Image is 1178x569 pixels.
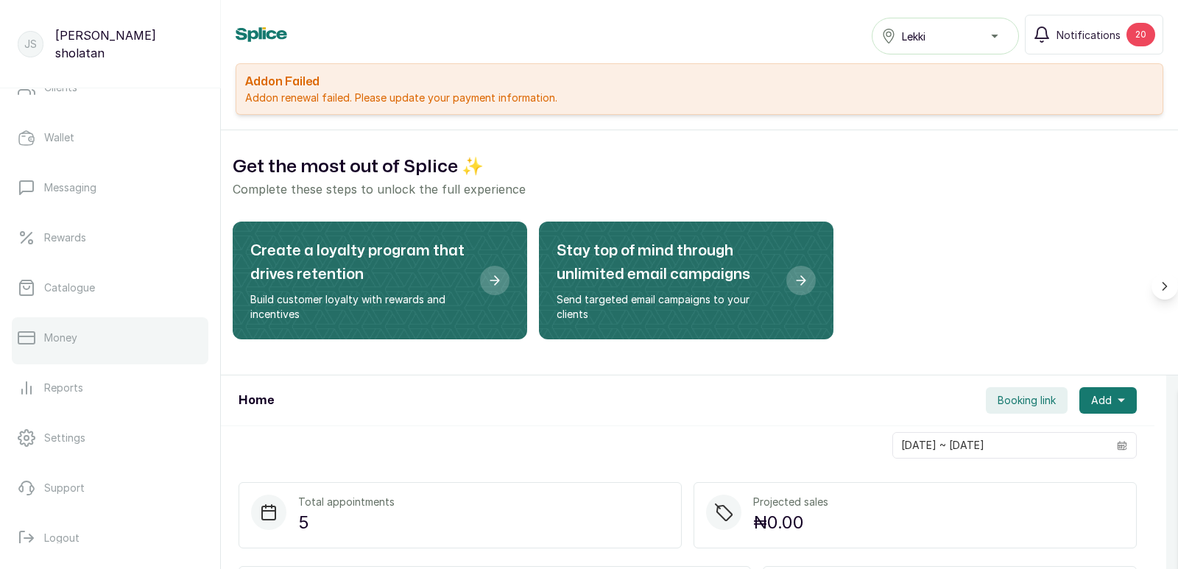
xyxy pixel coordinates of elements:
[12,167,208,208] a: Messaging
[298,509,395,536] p: 5
[44,180,96,195] p: Messaging
[1117,440,1127,450] svg: calendar
[1151,273,1178,300] button: Scroll right
[539,222,833,339] div: Stay top of mind through unlimited email campaigns
[12,417,208,459] a: Settings
[245,91,1154,105] p: Addon renewal failed. Please update your payment information.
[893,433,1108,458] input: Select date
[753,509,828,536] p: ₦0.00
[250,292,468,322] p: Build customer loyalty with rewards and incentives
[1025,15,1163,54] button: Notifications20
[12,217,208,258] a: Rewards
[1079,387,1137,414] button: Add
[245,73,1154,91] h2: Addon Failed
[753,495,828,509] p: Projected sales
[557,292,775,322] p: Send targeted email campaigns to your clients
[44,280,95,295] p: Catalogue
[1057,27,1121,43] span: Notifications
[233,180,1166,198] p: Complete these steps to unlock the full experience
[12,267,208,308] a: Catalogue
[44,130,74,145] p: Wallet
[44,230,86,245] p: Rewards
[250,239,468,286] h2: Create a loyalty program that drives retention
[12,517,208,559] button: Logout
[12,317,208,358] a: Money
[1126,23,1155,46] div: 20
[233,154,1166,180] h2: Get the most out of Splice ✨
[12,467,208,509] a: Support
[12,117,208,158] a: Wallet
[55,26,202,62] p: [PERSON_NAME] sholatan
[233,222,527,339] div: Create a loyalty program that drives retention
[44,331,77,345] p: Money
[44,481,85,495] p: Support
[44,531,80,545] p: Logout
[44,381,83,395] p: Reports
[557,239,775,286] h2: Stay top of mind through unlimited email campaigns
[12,367,208,409] a: Reports
[986,387,1068,414] button: Booking link
[239,392,274,409] h1: Home
[24,37,37,52] p: Js
[298,495,395,509] p: Total appointments
[998,393,1056,408] span: Booking link
[1091,393,1112,408] span: Add
[902,29,925,44] span: Lekki
[44,431,85,445] p: Settings
[872,18,1019,54] button: Lekki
